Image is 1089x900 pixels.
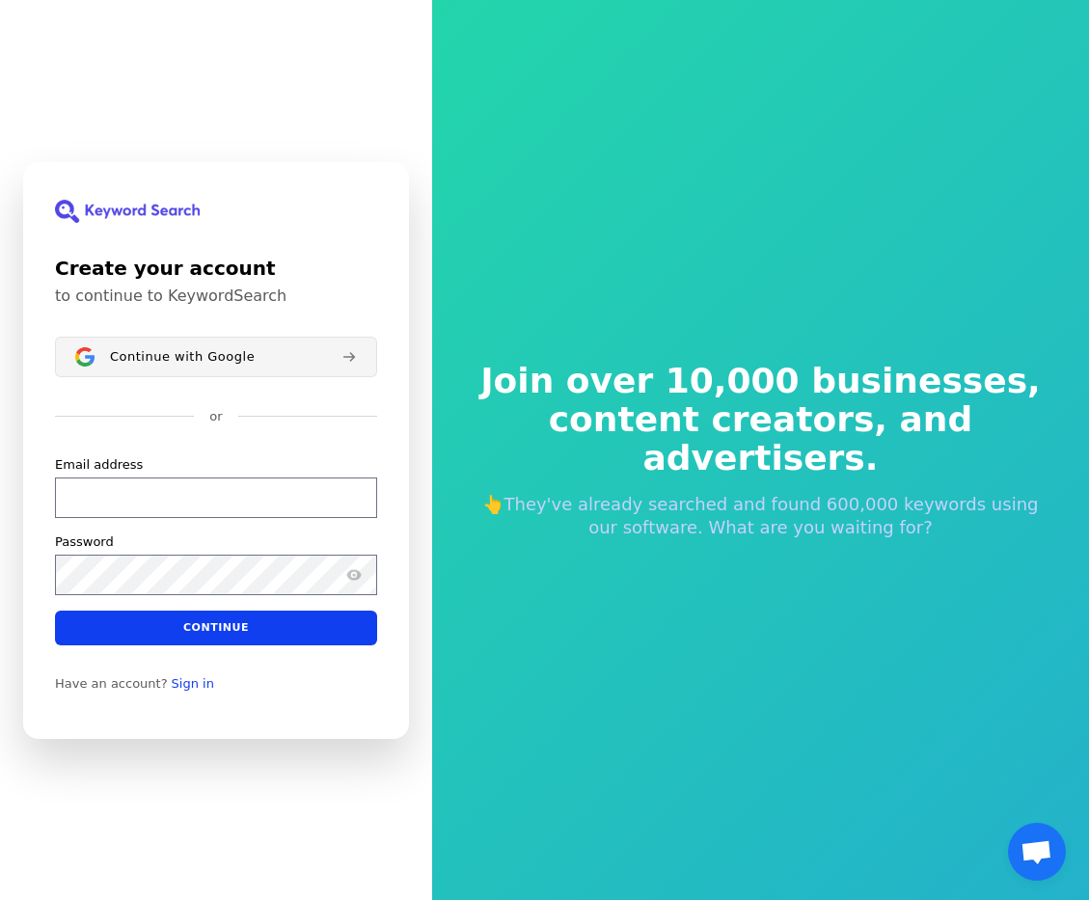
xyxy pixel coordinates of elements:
[342,562,366,586] button: Show password
[55,254,377,283] h1: Create your account
[55,455,143,473] label: Email address
[209,408,222,425] p: or
[468,400,1054,477] span: content creators, and advertisers.
[1008,823,1066,881] a: Open chat
[55,337,377,377] button: Sign in with GoogleContinue with Google
[55,532,114,550] label: Password
[75,347,95,367] img: Sign in with Google
[55,610,377,644] button: Continue
[110,348,255,364] span: Continue with Google
[55,286,377,306] p: to continue to KeywordSearch
[468,362,1054,400] span: Join over 10,000 businesses,
[55,200,200,223] img: KeywordSearch
[172,675,214,691] a: Sign in
[468,493,1054,539] p: 👆They've already searched and found 600,000 keywords using our software. What are you waiting for?
[55,675,168,691] span: Have an account?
